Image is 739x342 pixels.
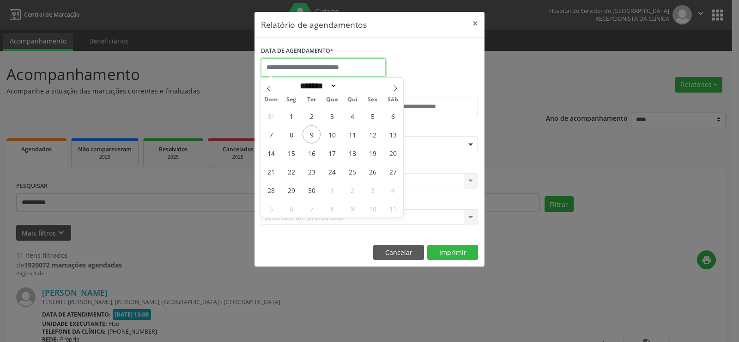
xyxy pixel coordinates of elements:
span: Setembro 8, 2025 [282,125,300,143]
span: Outubro 9, 2025 [343,199,361,218]
span: Setembro 18, 2025 [343,144,361,162]
span: Agosto 31, 2025 [262,107,280,125]
span: Outubro 3, 2025 [363,181,382,199]
span: Setembro 21, 2025 [262,162,280,180]
label: DATA DE AGENDAMENTO [261,44,333,58]
span: Outubro 6, 2025 [282,199,300,218]
button: Cancelar [373,245,424,261]
span: Setembro 1, 2025 [282,107,300,125]
span: Setembro 15, 2025 [282,144,300,162]
button: Close [466,12,485,35]
label: ATÉ [372,83,478,98]
span: Seg [281,97,302,103]
span: Setembro 10, 2025 [323,125,341,143]
h5: Relatório de agendamentos [261,19,367,31]
span: Qui [342,97,363,103]
span: Setembro 5, 2025 [363,107,382,125]
span: Dom [261,97,281,103]
span: Outubro 11, 2025 [384,199,402,218]
span: Setembro 6, 2025 [384,107,402,125]
span: Sex [363,97,383,103]
span: Setembro 25, 2025 [343,162,361,180]
span: Setembro 9, 2025 [303,125,321,143]
span: Setembro 16, 2025 [303,144,321,162]
span: Setembro 22, 2025 [282,162,300,180]
span: Outubro 1, 2025 [323,181,341,199]
span: Setembro 2, 2025 [303,107,321,125]
span: Ter [302,97,322,103]
button: Imprimir [427,245,478,261]
span: Setembro 19, 2025 [363,144,382,162]
span: Setembro 28, 2025 [262,181,280,199]
span: Setembro 29, 2025 [282,181,300,199]
span: Setembro 12, 2025 [363,125,382,143]
span: Setembro 30, 2025 [303,181,321,199]
span: Setembro 20, 2025 [384,144,402,162]
span: Outubro 10, 2025 [363,199,382,218]
span: Setembro 14, 2025 [262,144,280,162]
span: Setembro 4, 2025 [343,107,361,125]
span: Setembro 24, 2025 [323,162,341,180]
span: Setembro 13, 2025 [384,125,402,143]
span: Outubro 8, 2025 [323,199,341,218]
span: Setembro 26, 2025 [363,162,382,180]
span: Outubro 2, 2025 [343,181,361,199]
span: Setembro 11, 2025 [343,125,361,143]
span: Setembro 27, 2025 [384,162,402,180]
span: Setembro 7, 2025 [262,125,280,143]
span: Outubro 7, 2025 [303,199,321,218]
select: Month [297,81,337,91]
span: Setembro 23, 2025 [303,162,321,180]
span: Outubro 4, 2025 [384,181,402,199]
span: Setembro 3, 2025 [323,107,341,125]
input: Year [337,81,368,91]
span: Setembro 17, 2025 [323,144,341,162]
span: Outubro 5, 2025 [262,199,280,218]
span: Qua [322,97,342,103]
span: Sáb [383,97,403,103]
